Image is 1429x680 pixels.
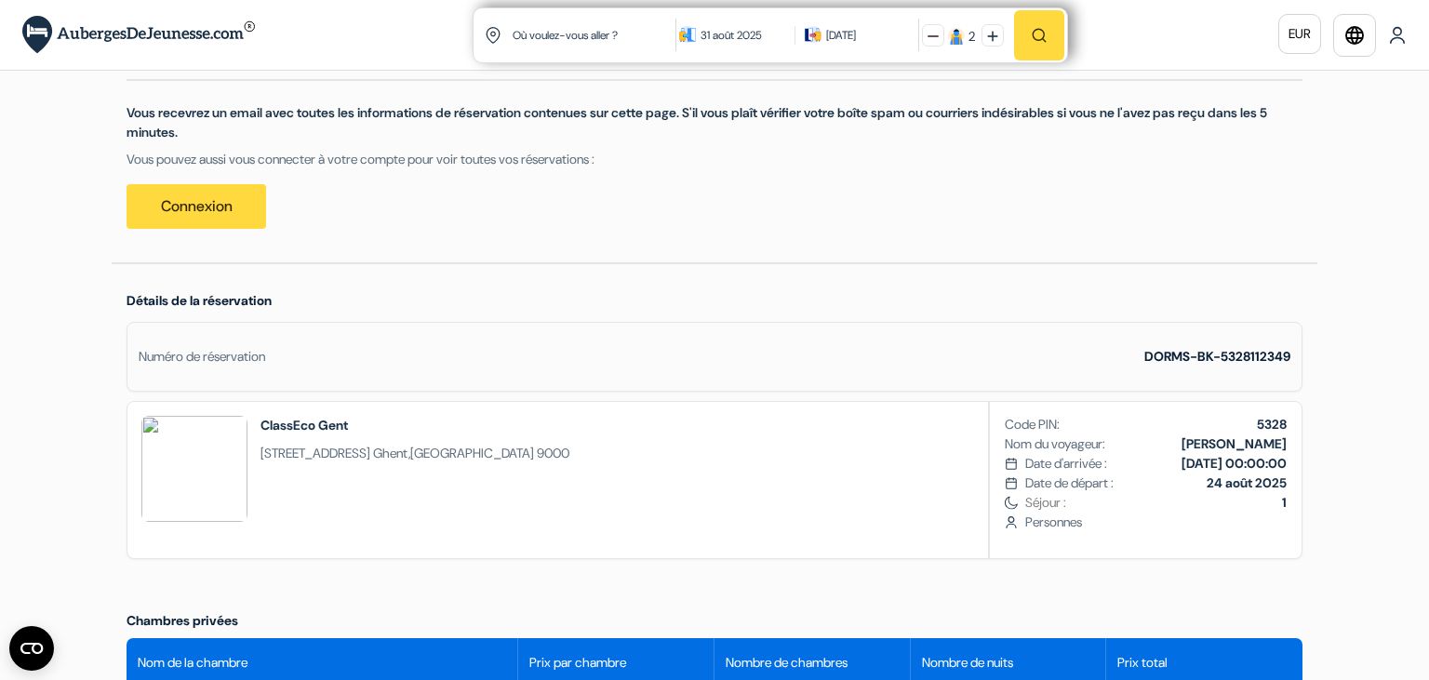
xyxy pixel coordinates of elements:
img: calendarIcon icon [805,26,821,43]
img: UjQKNAI0U2kEMQNm [141,416,247,522]
span: [STREET_ADDRESS] [260,445,370,461]
h2: ClassEco Gent [260,416,569,434]
img: plus [987,31,998,42]
img: calendarIcon icon [679,26,696,43]
img: location icon [485,27,501,44]
span: Date de départ : [1025,473,1114,493]
b: 1 [1282,494,1287,511]
a: EUR [1278,14,1321,54]
b: 5328 [1257,416,1287,433]
img: guest icon [948,28,965,45]
span: Personnes [1025,513,1287,532]
b: [PERSON_NAME] [1182,435,1287,452]
span: Prix total [1117,653,1168,673]
div: 31 août 2025 [701,26,785,45]
span: Date d'arrivée : [1025,454,1107,473]
span: Détails de la réservation [127,292,272,309]
img: User Icon [1388,26,1407,45]
img: AubergesDeJeunesse.com [22,16,255,54]
span: Nom du voyageur: [1005,434,1105,454]
span: Nom de la chambre [138,653,247,673]
strong: DORMS-BK-5328112349 [1144,348,1290,365]
span: 9000 [537,445,569,461]
span: Code PIN: [1005,415,1060,434]
i: language [1343,24,1366,47]
span: Nombre de chambres [726,653,848,673]
span: Ghent [373,445,408,461]
b: 24 août 2025 [1207,474,1287,491]
div: [DATE] [826,26,856,45]
button: Ouvrir le widget CMP [9,626,54,671]
a: language [1333,14,1376,57]
input: Ville, université ou logement [511,12,679,58]
div: 2 [968,27,975,47]
p: Vous pouvez aussi vous connecter à votre compte pour voir toutes vos réservations : [127,150,1302,169]
div: Numéro de réservation [139,347,265,367]
span: Nombre de nuits [922,653,1013,673]
span: Chambres privées [127,612,238,629]
span: , [260,444,569,463]
p: Vous recevrez un email avec toutes les informations de réservation contenues sur cette page. S'il... [127,103,1302,142]
b: [DATE] 00:00:00 [1182,455,1287,472]
img: minus [928,31,939,42]
a: Connexion [127,184,266,229]
span: [GEOGRAPHIC_DATA] [410,445,534,461]
span: Prix par chambre [529,653,626,673]
span: Séjour : [1025,493,1287,513]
